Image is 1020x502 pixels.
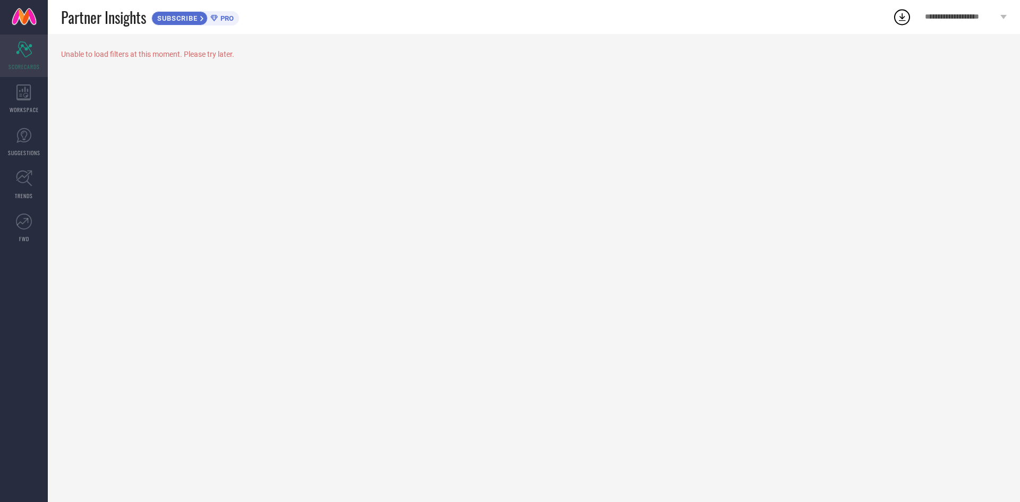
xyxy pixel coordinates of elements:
span: FWD [19,235,29,243]
span: SCORECARDS [8,63,40,71]
span: PRO [218,14,234,22]
div: Unable to load filters at this moment. Please try later. [61,50,1007,58]
span: SUGGESTIONS [8,149,40,157]
span: WORKSPACE [10,106,39,114]
a: SUBSCRIBEPRO [151,8,239,25]
div: Open download list [892,7,912,27]
span: SUBSCRIBE [152,14,200,22]
span: TRENDS [15,192,33,200]
span: Partner Insights [61,6,146,28]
